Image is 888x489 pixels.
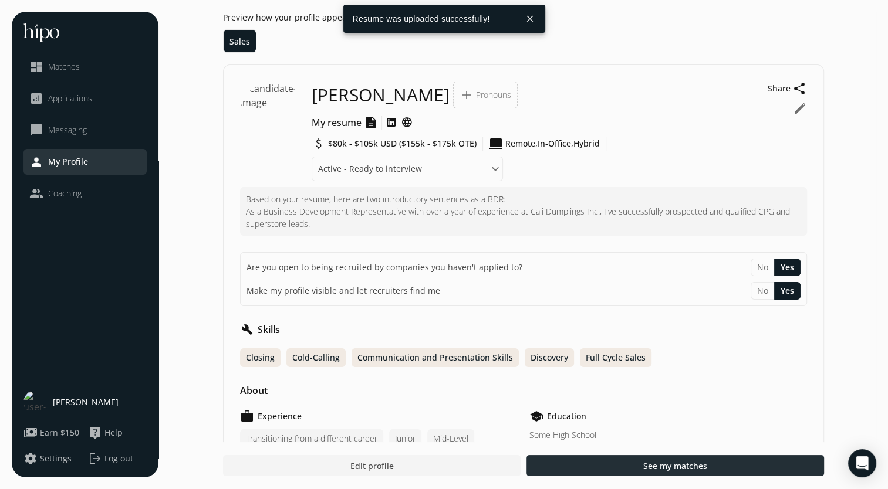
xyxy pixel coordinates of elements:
a: settingsSettings [23,451,82,466]
span: computer [489,137,503,151]
span: add [460,88,474,102]
span: analytics [29,91,43,106]
a: chat_bubble_outlineMessaging [29,123,141,137]
a: paymentsEarn $150 [23,426,82,440]
button: Shareshare [768,81,807,96]
span: Hybrid [573,138,600,150]
a: dashboardMatches [29,60,141,74]
span: people [29,186,43,201]
span: settings [23,451,38,466]
span: See my matches [643,460,707,472]
h2: About [240,383,268,398]
span: Applications [48,93,92,104]
div: Open Intercom Messenger [848,449,876,477]
span: [PERSON_NAME] [312,84,450,106]
a: live_helpHelp [88,426,147,440]
button: close [519,8,541,29]
button: Yes [774,259,801,276]
div: Full Cycle Sales [580,348,651,367]
div: Some High School [529,429,807,441]
h2: Skills [258,322,280,337]
span: description [364,116,378,130]
button: settingsSettings [23,451,72,466]
a: analyticsApplications [29,91,141,106]
span: Settings [40,453,72,464]
span: My Profile [48,156,88,168]
div: Communication and Presentation Skills [352,348,519,367]
span: Coaching [48,188,82,199]
span: person [29,155,43,169]
span: Share [768,83,791,94]
a: personMy Profile [29,155,141,169]
span: Earn $150 [40,427,79,439]
span: Are you open to being recruited by companies you haven't applied to? [247,262,522,273]
h2: Experience [258,410,302,422]
button: edit [793,101,807,116]
span: In-Office, [538,138,573,150]
a: My resumedescription [312,116,378,130]
span: Log out [104,453,133,464]
span: Edit profile [350,460,393,472]
span: Messaging [48,124,87,136]
span: Pronouns [476,89,511,101]
button: Edit profile [223,455,521,476]
button: logoutLog out [88,451,147,466]
li: Sales [224,30,256,52]
button: live_helpHelp [88,426,123,440]
span: $80k - $105k USD ($155k - $175k OTE) [328,138,477,150]
span: chat_bubble_outline [29,123,43,137]
span: Make my profile visible and let recruiters find me [247,285,440,297]
div: Resume was uploaded successfully! [343,5,519,33]
p: Based on your resume, here are two introductory sentences as a BDR: As a Business Development Rep... [246,193,801,230]
img: user-photo [23,390,47,414]
div: Transitioning from a different career [240,429,383,448]
img: hh-logo-white [23,23,59,42]
span: school [529,409,543,423]
button: No [751,282,774,300]
span: attach_money [312,137,326,151]
span: dashboard [29,60,43,74]
span: Matches [48,61,80,73]
h1: Preview how your profile appears to recruiters [223,12,824,23]
span: My resume [312,116,362,130]
span: payments [23,426,38,440]
button: No [751,259,774,276]
div: Mid-Level [427,429,474,448]
span: [PERSON_NAME] [53,396,119,408]
span: work [240,409,254,423]
button: Yes [774,282,801,300]
img: candidate-image [240,81,306,147]
div: Cold-Calling [286,348,346,367]
span: logout [88,451,102,466]
span: live_help [88,426,102,440]
a: peopleCoaching [29,186,141,201]
span: Remote, [505,138,538,150]
div: Closing [240,348,281,367]
span: Help [104,427,123,439]
button: See my matches [526,455,824,476]
div: Junior [389,429,421,448]
h2: Education [547,410,586,422]
button: paymentsEarn $150 [23,426,79,440]
span: build [240,322,254,337]
span: share [793,81,807,96]
div: Discovery [525,348,574,367]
